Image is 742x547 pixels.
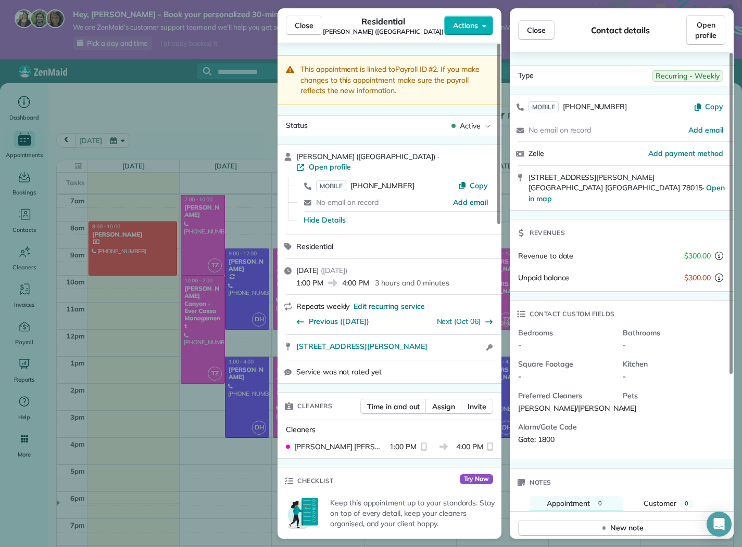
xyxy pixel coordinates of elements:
span: Alarm/Gate Code [518,422,614,432]
span: Preferred Cleaners [518,390,614,401]
span: [STREET_ADDRESS][PERSON_NAME] [GEOGRAPHIC_DATA] [GEOGRAPHIC_DATA] 78015 · [529,173,725,203]
span: Pets [623,390,719,401]
span: $300.00 [684,272,711,283]
p: 3 hours and 0 minutes [375,278,449,288]
span: 1:00 PM [296,278,323,288]
span: 4:00 PM [342,278,369,288]
span: $300.00 [684,251,711,261]
span: Residential [296,242,333,251]
a: Payroll ID #2 [395,64,437,74]
span: Try Now [460,474,493,485]
span: Recurring - Weekly [652,70,723,82]
span: Previous ([DATE]) [309,316,369,327]
a: Next (Oct 06) [437,317,481,326]
span: Close [295,20,313,31]
button: Invite [461,399,493,414]
span: [PERSON_NAME] ([GEOGRAPHIC_DATA]) [323,28,444,36]
span: - [518,372,521,381]
span: Zelle [529,149,544,158]
span: Revenue to date [518,251,573,261]
button: Hide Details [304,215,346,225]
span: Service was not rated yet [296,367,382,377]
span: Copy [705,102,723,111]
button: Assign [425,399,462,414]
button: Copy [694,101,723,112]
div: New note [600,523,644,533]
span: Customer [644,499,676,508]
span: No email on record [316,198,379,207]
span: Actions [453,20,478,31]
button: New note [518,520,725,536]
button: Previous ([DATE]) [296,316,369,327]
span: Contact custom fields [530,309,615,319]
button: Close [286,16,322,35]
span: Time in and out [367,401,420,412]
a: Add email [688,125,723,135]
span: - [518,341,521,350]
span: Cleaners [286,425,316,434]
span: Open profile [695,20,716,41]
span: This appointment is linked to . If you make changes to this appointment make sure the payroll ref... [300,64,480,95]
span: Assign [432,401,455,412]
span: Appointment [547,499,590,508]
span: Revenues [530,228,565,238]
span: Kitchen [623,359,719,369]
span: Invite [468,401,486,412]
span: · [435,152,441,161]
span: Copy [470,181,488,190]
a: Add email [453,197,488,207]
span: Bathrooms [623,328,719,338]
span: Bedrooms [518,328,614,338]
span: MOBILE [529,101,559,112]
button: Open access information [483,341,495,354]
span: Square Footage [518,359,614,369]
a: Open profile [296,162,351,172]
span: Close [527,25,546,35]
div: Open Intercom Messenger [707,512,732,537]
span: 0 [598,500,602,507]
span: Gate: 1800 [518,435,555,444]
span: [PERSON_NAME] ([GEOGRAPHIC_DATA]) [296,152,435,161]
span: Open profile [309,162,351,172]
span: 4:00 PM [456,441,483,452]
span: Repeats weekly [296,302,349,311]
span: [DATE] [296,266,319,275]
span: [PERSON_NAME]/[PERSON_NAME] [518,403,636,413]
span: 1:00 PM [389,441,417,452]
span: Cleaners [297,401,332,411]
p: Keep this appointment up to your standards. Stay on top of every detail, keep your cleaners organ... [330,498,495,529]
span: MOBILE [316,180,346,191]
span: 0 [685,500,688,507]
span: - [623,403,626,413]
span: Contact details [591,24,650,36]
span: Residential [361,15,406,28]
span: Type [518,70,534,82]
button: Copy [458,180,488,191]
span: [PHONE_NUMBER] [350,181,414,190]
a: Add payment method [648,148,723,159]
span: Edit recurring service [354,301,424,311]
button: Time in and out [360,399,426,414]
a: MOBILE[PHONE_NUMBER] [316,180,414,191]
button: Next (Oct 06) [437,316,494,327]
button: Close [518,20,555,40]
span: [STREET_ADDRESS][PERSON_NAME] [296,341,427,351]
span: No email on record [529,125,591,135]
span: - [623,341,626,350]
a: Open profile [686,15,725,45]
a: Open in map [529,183,725,203]
span: Checklist [297,476,334,486]
span: ( [DATE] ) [321,266,347,275]
a: [STREET_ADDRESS][PERSON_NAME] [296,341,483,351]
span: Unpaid balance [518,272,569,283]
span: [PERSON_NAME] [PERSON_NAME] [294,441,385,452]
span: Status [286,121,308,130]
span: [PHONE_NUMBER] [563,102,627,111]
span: - [623,372,626,381]
a: MOBILE[PHONE_NUMBER] [529,101,627,112]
